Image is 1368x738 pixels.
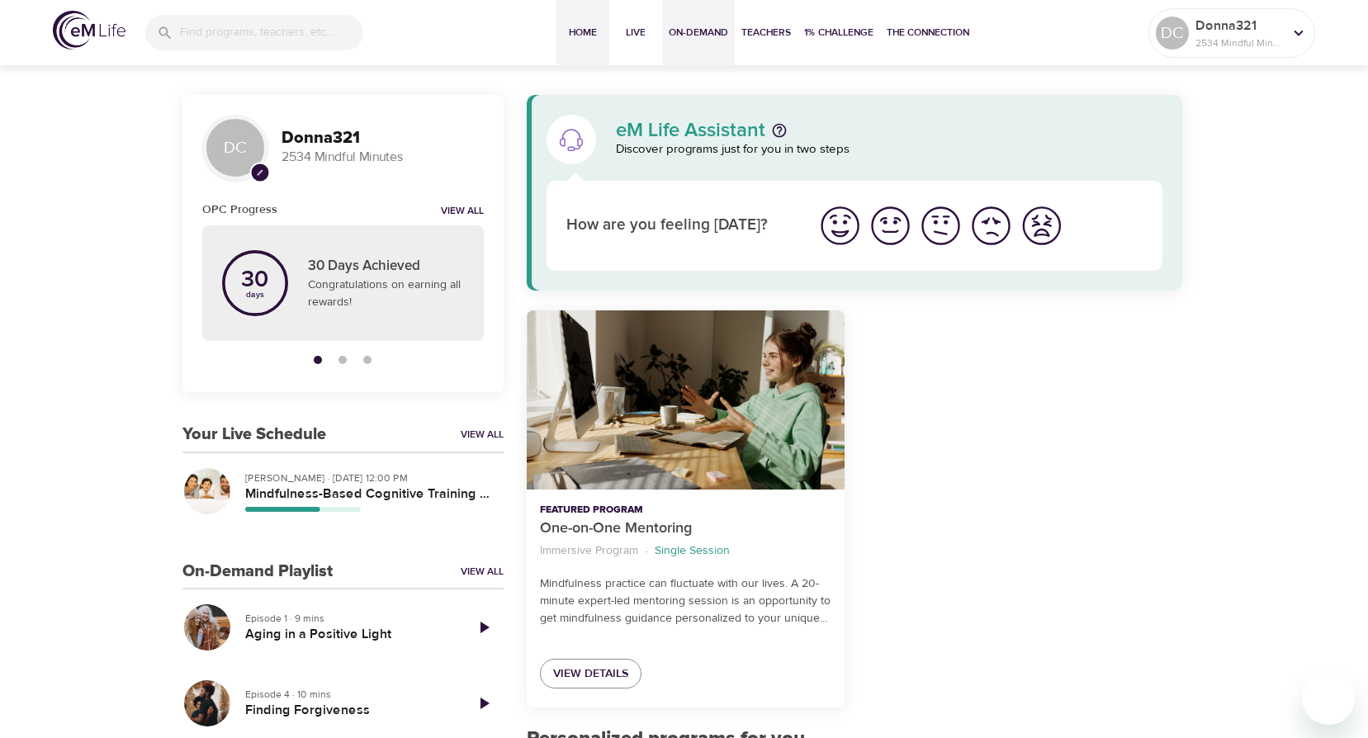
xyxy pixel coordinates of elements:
[1019,203,1064,248] img: worst
[887,24,969,41] span: The Connection
[441,205,484,219] a: View all notifications
[916,201,966,251] button: I'm feeling ok
[815,201,865,251] button: I'm feeling great
[461,428,504,442] a: View All
[966,201,1016,251] button: I'm feeling bad
[540,503,831,518] p: Featured Program
[817,203,863,248] img: great
[182,425,326,444] h3: Your Live Schedule
[918,203,963,248] img: ok
[182,603,232,652] button: Aging in a Positive Light
[245,702,451,719] h5: Finding Forgiveness
[245,687,451,702] p: Episode 4 · 10 mins
[868,203,913,248] img: good
[655,542,730,560] p: Single Session
[645,540,648,562] li: ·
[180,15,363,50] input: Find programs, teachers, etc...
[616,24,656,41] span: Live
[616,121,765,140] p: eM Life Assistant
[540,518,831,540] p: One-on-One Mentoring
[669,24,728,41] span: On-Demand
[540,659,641,689] a: View Details
[308,256,464,277] p: 30 Days Achieved
[182,562,333,581] h3: On-Demand Playlist
[865,201,916,251] button: I'm feeling good
[540,542,638,560] p: Immersive Program
[464,608,504,647] a: Play Episode
[464,684,504,723] a: Play Episode
[202,115,268,181] div: DC
[245,611,451,626] p: Episode 1 · 9 mins
[1016,201,1067,251] button: I'm feeling worst
[245,471,490,485] p: [PERSON_NAME] · [DATE] 12:00 PM
[53,11,125,50] img: logo
[241,268,268,291] p: 30
[741,24,791,41] span: Teachers
[563,24,603,41] span: Home
[1195,16,1283,35] p: Donna321
[245,485,490,503] h5: Mindfulness-Based Cognitive Training (MBCT)
[308,277,464,311] p: Congratulations on earning all rewards!
[461,565,504,579] a: View All
[202,201,277,219] h6: OPC Progress
[968,203,1014,248] img: bad
[282,129,484,148] h3: Donna321
[566,214,795,238] p: How are you feeling [DATE]?
[1156,17,1189,50] div: DC
[1302,672,1355,725] iframe: Button to launch messaging window
[241,291,268,298] p: days
[616,140,1163,159] p: Discover programs just for you in two steps
[804,24,873,41] span: 1% Challenge
[558,126,585,153] img: eM Life Assistant
[553,664,628,684] span: View Details
[182,679,232,728] button: Finding Forgiveness
[1195,35,1283,50] p: 2534 Mindful Minutes
[540,540,831,562] nav: breadcrumb
[540,575,831,627] p: Mindfulness practice can fluctuate with our lives. A 20-minute expert-led mentoring session is an...
[282,148,484,167] p: 2534 Mindful Minutes
[245,626,451,643] h5: Aging in a Positive Light
[527,310,845,490] button: One-on-One Mentoring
